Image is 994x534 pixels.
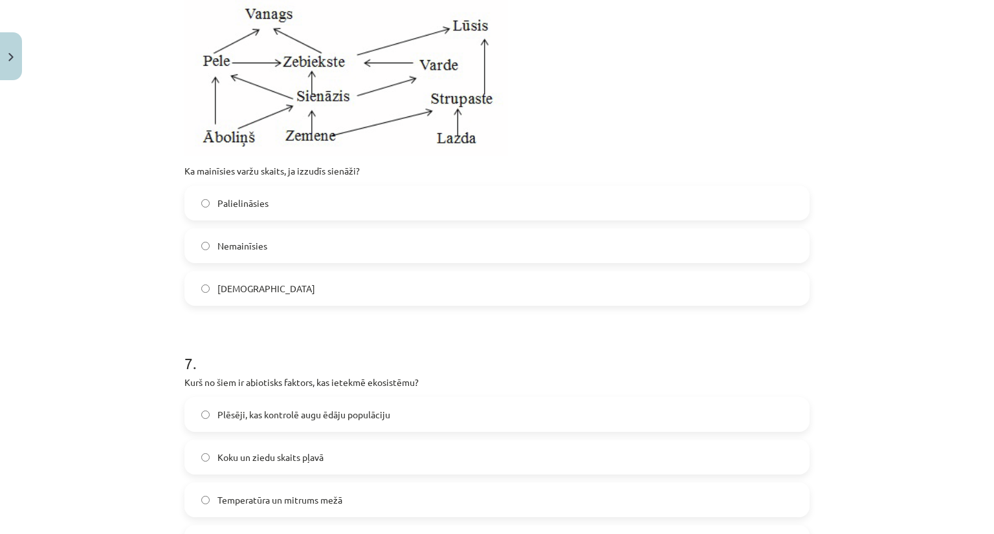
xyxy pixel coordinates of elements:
span: Temperatūra un mitrums mežā [217,493,342,507]
h1: 7 . [184,332,810,372]
span: Plēsēji, kas kontrolē augu ēdāju populāciju [217,408,390,422]
p: Ka mainīsies varžu skaits, ja izzudīs sienāži? [184,164,810,178]
input: [DEMOGRAPHIC_DATA] [201,284,210,293]
input: Palielināsies [201,199,210,208]
span: [DEMOGRAPHIC_DATA] [217,282,315,295]
p: Kurš no šiem ir abiotisks faktors, kas ietekmē ekosistēmu? [184,376,810,389]
input: Temperatūra un mitrums mežā [201,496,210,504]
img: icon-close-lesson-0947bae3869378f0d4975bcd49f059093ad1ed9edebbc8119c70593378902aed.svg [8,53,14,61]
input: Koku un ziedu skaits pļavā [201,453,210,462]
input: Plēsēji, kas kontrolē augu ēdāju populāciju [201,411,210,419]
span: Koku un ziedu skaits pļavā [217,451,324,464]
input: Nemainīsies [201,242,210,250]
span: Nemainīsies [217,239,267,253]
span: Palielināsies [217,197,269,210]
